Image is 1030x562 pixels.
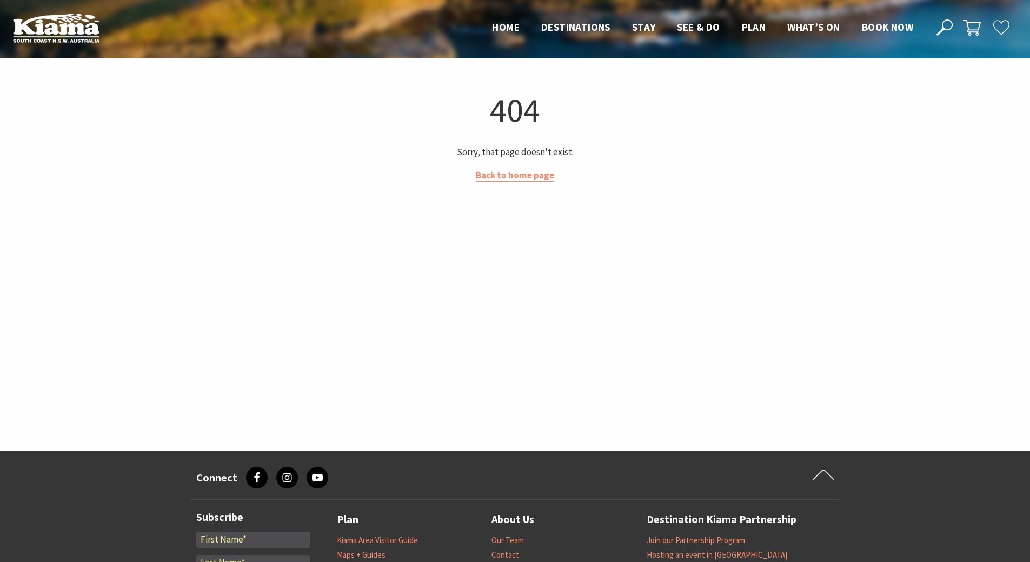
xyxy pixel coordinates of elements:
span: Home [492,21,520,34]
input: First Name* [196,532,310,548]
a: Contact [491,550,519,560]
h3: Subscribe [196,511,310,524]
a: Our Team [491,535,524,546]
span: See & Do [677,21,720,34]
img: Kiama Logo [13,13,99,43]
a: Destination Kiama Partnership [647,511,796,528]
a: Kiama Area Visitor Guide [337,535,418,546]
span: What’s On [787,21,840,34]
a: Plan [337,511,358,528]
nav: Main Menu [481,19,924,37]
a: Join our Partnership Program [647,535,745,546]
a: Back to home page [476,169,554,182]
a: Maps + Guides [337,550,386,560]
span: Plan [742,21,766,34]
span: Stay [632,21,656,34]
h3: Connect [196,471,237,484]
h1: 404 [195,88,835,132]
span: Destinations [541,21,610,34]
span: Book now [862,21,913,34]
a: Hosting an event in [GEOGRAPHIC_DATA] [647,550,787,560]
a: About Us [491,511,534,528]
p: Sorry, that page doesn't exist. [195,145,835,160]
